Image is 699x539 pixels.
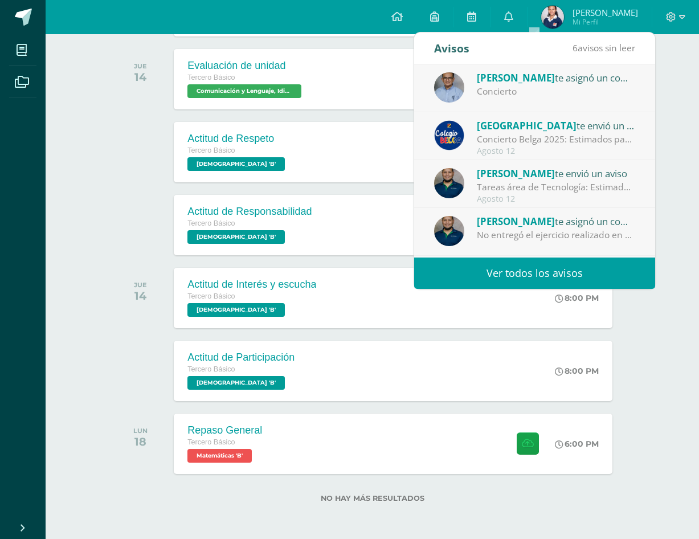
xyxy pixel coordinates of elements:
div: JUE [134,281,147,289]
div: Actitud de Participación [187,352,295,364]
span: Tercero Básico [187,219,235,227]
div: JUE [134,62,147,70]
div: te asignó un comentario en 'Ejercicio 4, página 53' para 'Tecnologías del Aprendizaje y la Comuni... [477,214,635,228]
span: [GEOGRAPHIC_DATA] [477,119,577,132]
span: Evangelización 'B' [187,157,285,171]
span: Tercero Básico [187,73,235,81]
a: Ver todos los avisos [414,258,655,289]
span: Tercero Básico [187,292,235,300]
div: Repaso General [187,424,262,436]
div: Actitud de Interés y escucha [187,279,316,291]
div: te envió un aviso [477,118,635,133]
div: Agosto 12 [477,194,635,204]
span: 6 [573,42,578,54]
img: d75c63bec02e1283ee24e764633d115c.png [434,168,464,198]
span: [PERSON_NAME] [477,167,555,180]
span: [PERSON_NAME] [573,7,638,18]
span: Evangelización 'B' [187,230,285,244]
div: 14 [134,289,147,303]
span: Evangelización 'B' [187,303,285,317]
div: 6:00 PM [555,439,599,449]
span: Evangelización 'B' [187,376,285,390]
span: Matemáticas 'B' [187,449,252,463]
div: te envió un aviso [477,166,635,181]
img: d75c63bec02e1283ee24e764633d115c.png [434,216,464,246]
div: Avisos [434,32,469,64]
div: Tareas área de Tecnología: Estimados padres de familia: Reciban un cordial saludo. El motivo de e... [477,181,635,194]
span: Mi Perfil [573,17,638,27]
div: te asignó un comentario en 'Examen "El grito"' para 'Educación Artística: Educación Musical' [477,70,635,85]
img: c0a26e2fe6bfcdf9029544cd5cc8fd3b.png [434,72,464,103]
span: Tercero Básico [187,438,235,446]
div: 18 [133,435,148,448]
div: Evaluación de unidad [187,60,304,72]
div: 8:00 PM [555,293,599,303]
img: 78603c7beb380294f096518bc3e7acad.png [541,6,564,28]
div: Actitud de Responsabilidad [187,206,312,218]
div: No entregó el ejercicio realizado en clase. Puede entregar a más tardar el jueves 14 sobre el 80%. [477,228,635,242]
div: LUN [133,427,148,435]
span: Comunicación y Lenguaje, Idioma Español 'B' [187,84,301,98]
label: No hay más resultados [115,494,630,503]
span: Tercero Básico [187,365,235,373]
div: Concierto [477,85,635,98]
span: avisos sin leer [573,42,635,54]
img: 919ad801bb7643f6f997765cf4083301.png [434,120,464,150]
span: [PERSON_NAME] [477,215,555,228]
div: Agosto 12 [477,146,635,156]
div: 8:00 PM [555,366,599,376]
div: Actitud de Respeto [187,133,288,145]
span: Tercero Básico [187,146,235,154]
div: 14 [134,70,147,84]
div: Concierto Belga 2025: Estimados padres y madres de familia: Les saludamos cordialmente deseando q... [477,133,635,146]
span: [PERSON_NAME] [477,71,555,84]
